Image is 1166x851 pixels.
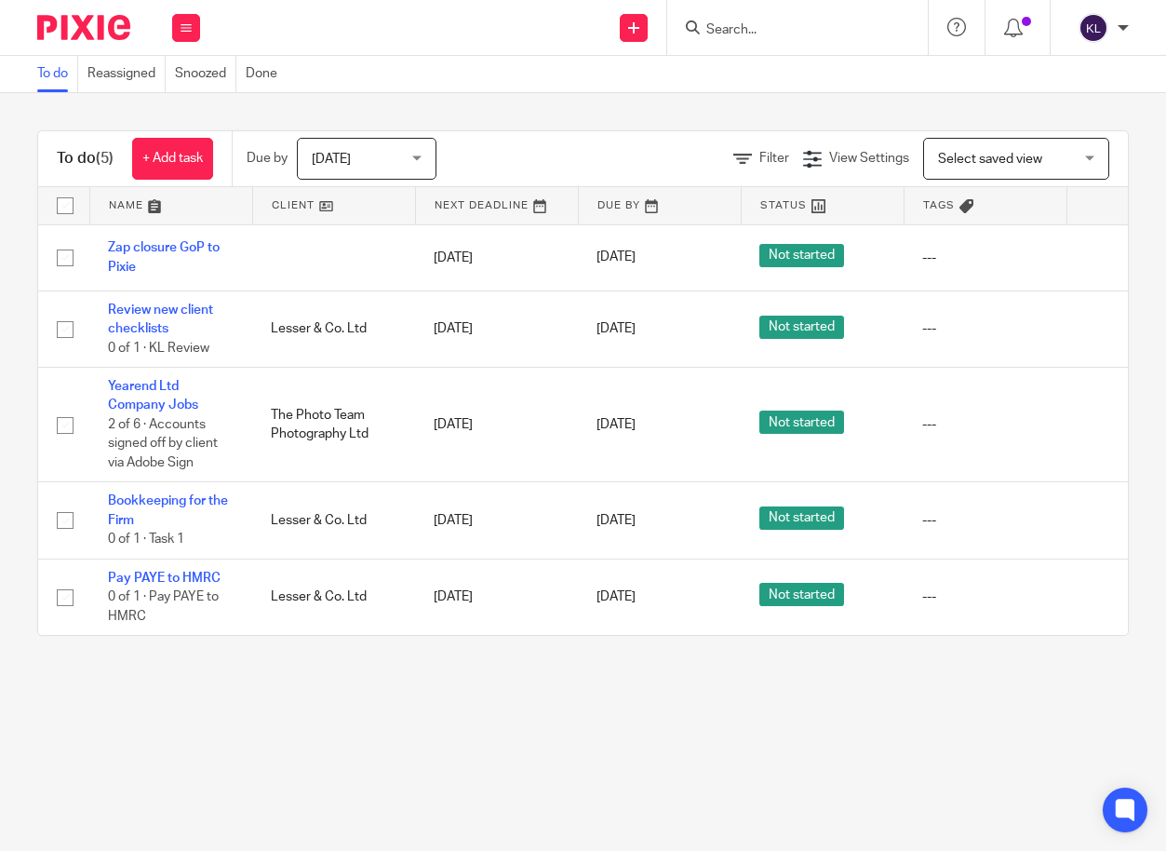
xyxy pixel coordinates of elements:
[252,290,415,367] td: Lesser & Co. Ltd
[108,342,209,355] span: 0 of 1 · KL Review
[922,415,1048,434] div: ---
[923,200,955,210] span: Tags
[415,482,578,559] td: [DATE]
[108,241,220,273] a: Zap closure GoP to Pixie
[57,149,114,169] h1: To do
[415,290,578,367] td: [DATE]
[922,249,1048,267] div: ---
[829,152,909,165] span: View Settings
[704,22,872,39] input: Search
[246,56,287,92] a: Done
[415,368,578,482] td: [DATE]
[247,149,288,168] p: Due by
[759,152,789,165] span: Filter
[922,511,1048,530] div: ---
[108,494,228,526] a: Bookkeeping for the Firm
[922,588,1048,606] div: ---
[252,482,415,559] td: Lesser & Co. Ltd
[252,368,415,482] td: The Photo Team Photography Ltd
[759,507,844,530] span: Not started
[108,533,184,546] span: 0 of 1 · Task 1
[108,572,221,585] a: Pay PAYE to HMRC
[759,411,844,434] span: Not started
[759,244,844,267] span: Not started
[938,153,1042,166] span: Select saved view
[37,56,78,92] a: To do
[87,56,166,92] a: Reassigned
[108,304,213,335] a: Review new client checklists
[1079,13,1108,43] img: svg%3E
[759,583,844,606] span: Not started
[596,514,636,527] span: [DATE]
[922,319,1048,338] div: ---
[596,418,636,431] span: [DATE]
[108,590,219,623] span: 0 of 1 · Pay PAYE to HMRC
[596,251,636,264] span: [DATE]
[132,138,213,180] a: + Add task
[415,559,578,635] td: [DATE]
[108,380,198,412] a: Yearend Ltd Company Jobs
[596,590,636,603] span: [DATE]
[759,316,844,339] span: Not started
[108,418,218,469] span: 2 of 6 · Accounts signed off by client via Adobe Sign
[596,322,636,335] span: [DATE]
[37,15,130,40] img: Pixie
[96,151,114,166] span: (5)
[175,56,236,92] a: Snoozed
[312,153,351,166] span: [DATE]
[415,224,578,290] td: [DATE]
[252,559,415,635] td: Lesser & Co. Ltd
